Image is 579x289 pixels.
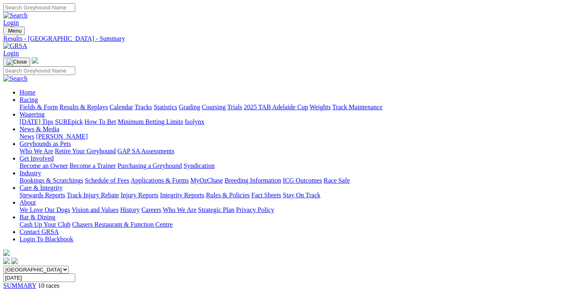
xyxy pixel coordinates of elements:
div: News & Media [20,133,576,140]
a: Trials [227,104,242,110]
a: Coursing [202,104,226,110]
a: Vision and Values [72,206,118,213]
a: Become an Owner [20,162,68,169]
a: Track Injury Rebate [67,192,119,199]
a: Isolynx [185,118,204,125]
input: Select date [3,274,75,282]
span: Menu [8,28,22,34]
div: Get Involved [20,162,576,170]
a: Grading [179,104,200,110]
a: ICG Outcomes [283,177,322,184]
a: Retire Your Greyhound [55,148,116,154]
a: Minimum Betting Limits [118,118,183,125]
a: Track Maintenance [332,104,382,110]
a: Race Safe [323,177,350,184]
a: Rules & Policies [206,192,250,199]
button: Toggle navigation [3,57,30,66]
a: Privacy Policy [236,206,274,213]
a: Stewards Reports [20,192,65,199]
a: [DATE] Tips [20,118,53,125]
div: Care & Integrity [20,192,576,199]
a: Calendar [109,104,133,110]
a: Contact GRSA [20,228,59,235]
a: GAP SA Assessments [118,148,175,154]
a: Racing [20,96,38,103]
a: Careers [141,206,161,213]
input: Search [3,66,75,75]
a: About [20,199,36,206]
a: Breeding Information [225,177,281,184]
a: News & Media [20,126,59,132]
a: Syndication [184,162,214,169]
a: SUMMARY [3,282,36,289]
div: Greyhounds as Pets [20,148,576,155]
a: Industry [20,170,41,176]
a: Bookings & Scratchings [20,177,83,184]
a: History [120,206,140,213]
a: Purchasing a Greyhound [118,162,182,169]
a: Chasers Restaurant & Function Centre [72,221,173,228]
a: 2025 TAB Adelaide Cup [244,104,308,110]
img: Close [7,59,27,65]
a: Get Involved [20,155,54,162]
a: Schedule of Fees [85,177,129,184]
input: Search [3,3,75,12]
img: Search [3,75,28,82]
a: Stay On Track [283,192,320,199]
img: GRSA [3,42,27,50]
img: logo-grsa-white.png [32,57,38,64]
a: Applications & Forms [131,177,189,184]
a: Login [3,19,19,26]
button: Toggle navigation [3,26,25,35]
a: MyOzChase [190,177,223,184]
div: Bar & Dining [20,221,576,228]
a: Fact Sheets [251,192,281,199]
a: Login [3,50,19,57]
a: Greyhounds as Pets [20,140,71,147]
a: Results - [GEOGRAPHIC_DATA] - Summary [3,35,576,42]
div: Wagering [20,118,576,126]
img: facebook.svg [3,258,10,264]
a: How To Bet [85,118,116,125]
div: Racing [20,104,576,111]
a: Injury Reports [120,192,158,199]
a: Become a Trainer [70,162,116,169]
img: logo-grsa-white.png [3,249,10,256]
a: Login To Blackbook [20,236,73,243]
a: Weights [310,104,331,110]
a: Cash Up Your Club [20,221,70,228]
a: Bar & Dining [20,214,55,221]
div: Industry [20,177,576,184]
a: SUREpick [55,118,83,125]
a: Care & Integrity [20,184,63,191]
a: Tracks [135,104,152,110]
div: About [20,206,576,214]
a: Who We Are [20,148,53,154]
a: News [20,133,34,140]
a: Home [20,89,35,96]
a: Integrity Reports [160,192,204,199]
a: Who We Are [163,206,197,213]
a: Results & Replays [59,104,108,110]
span: 10 races [38,282,59,289]
a: Wagering [20,111,45,118]
img: Search [3,12,28,19]
img: twitter.svg [11,258,18,264]
a: Statistics [154,104,177,110]
a: Strategic Plan [198,206,234,213]
a: We Love Our Dogs [20,206,70,213]
a: Fields & Form [20,104,58,110]
a: [PERSON_NAME] [36,133,87,140]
